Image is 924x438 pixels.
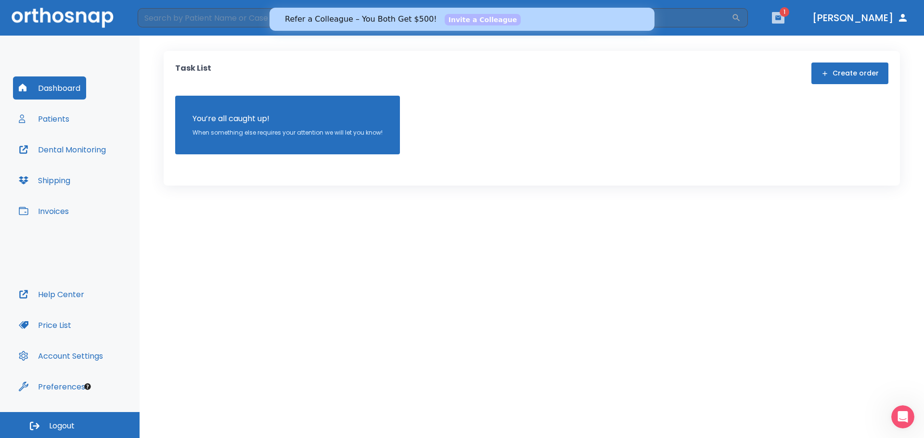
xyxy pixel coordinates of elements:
img: Orthosnap [12,8,114,27]
p: Task List [175,63,211,84]
p: You’re all caught up! [192,113,383,125]
button: Invoices [13,200,75,223]
iframe: Intercom live chat [891,405,914,428]
button: Preferences [13,375,91,398]
span: 1 [780,7,789,17]
button: Help Center [13,283,90,306]
button: Account Settings [13,344,109,367]
button: Dental Monitoring [13,138,112,161]
button: Price List [13,313,77,337]
button: Shipping [13,169,76,192]
span: Logout [49,421,75,431]
button: Create order [811,63,888,84]
iframe: Intercom live chat banner [269,8,654,31]
button: Dashboard [13,76,86,100]
button: Patients [13,107,75,130]
button: [PERSON_NAME] [808,9,912,26]
div: Tooltip anchor [83,382,92,391]
input: Search by Patient Name or Case # [138,8,731,27]
p: When something else requires your attention we will let you know! [192,128,383,137]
